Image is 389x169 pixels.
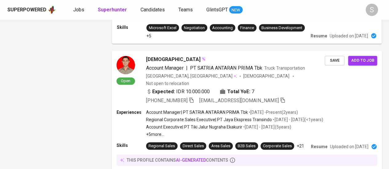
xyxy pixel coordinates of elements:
a: GlintsGPT NEW [206,6,243,14]
p: Not open to relocation [146,81,189,87]
span: | [186,65,187,72]
b: Superhunter [98,7,127,13]
div: IDR 10.000.000 [146,88,210,95]
span: Truck Transportation [264,66,305,71]
span: Account Manager [146,65,183,71]
img: app logo [48,5,56,14]
p: Experiences [117,109,146,115]
b: Expected: [152,88,175,95]
p: • [DATE] - [DATE] ( <1 years ) [272,117,323,123]
a: Candidates [141,6,166,14]
div: Direct Sales [182,143,204,149]
div: Accounting [212,25,233,31]
p: Uploaded on [DATE] [330,144,368,150]
button: Add to job [348,56,377,65]
div: Business Development [261,25,302,31]
b: Total YoE: [227,88,250,95]
p: this profile contains contents [127,157,228,163]
p: +5 more ... [146,131,323,137]
p: Regional Corporate Sales Executive | PT Jaya Ekspress Transindo [146,117,272,123]
div: S [366,4,378,16]
div: [GEOGRAPHIC_DATA], [GEOGRAPHIC_DATA] [146,73,237,79]
span: [PHONE_NUMBER] [146,98,187,103]
span: Jobs [73,7,84,13]
div: B2B Sales [238,143,256,149]
span: Candidates [141,7,165,13]
p: +21 [296,143,304,149]
span: [DEMOGRAPHIC_DATA] [146,56,200,63]
p: Account Manager | PT SATRIA ANTARAN PRIMA Tbk [146,109,248,115]
a: Superhunter [98,6,128,14]
span: GlintsGPT [206,7,228,13]
p: Resume [311,33,327,39]
span: 7 [252,88,254,95]
p: • [DATE] - [DATE] ( 5 years ) [242,124,291,130]
p: Resume [311,144,327,150]
a: Jobs [73,6,85,14]
span: Open [118,79,133,84]
img: 4603ec92cebfe3808425c09a33529376.jpg [117,56,135,74]
div: Finance [240,25,254,31]
button: Save [325,56,344,65]
a: Superpoweredapp logo [7,5,56,14]
span: Save [328,57,341,64]
span: AI-generated [176,158,206,163]
span: Teams [178,7,193,13]
p: Account Executive | PT Tiki Jalur Nugraha Ekakurir [146,124,242,130]
img: magic_wand.svg [201,57,206,62]
p: +5 [146,33,151,39]
p: Skills [117,142,146,148]
div: Microsoft Excel [149,25,177,31]
span: NEW [229,7,243,13]
p: Uploaded on [DATE] [330,33,368,39]
span: PT SATRIA ANTARAN PRIMA Tbk [190,65,262,71]
div: Regional Sales [149,143,175,149]
span: Add to job [351,57,374,64]
div: Corporate Sales [263,143,292,149]
a: Teams [178,6,194,14]
span: [DEMOGRAPHIC_DATA] [243,73,290,79]
span: [EMAIL_ADDRESS][DOMAIN_NAME] [199,98,279,103]
div: Area Sales [211,143,230,149]
div: Negotiation [184,25,205,31]
p: Skills [117,24,146,30]
p: • [DATE] - Present ( 2 years ) [248,109,298,115]
div: Superpowered [7,6,46,13]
